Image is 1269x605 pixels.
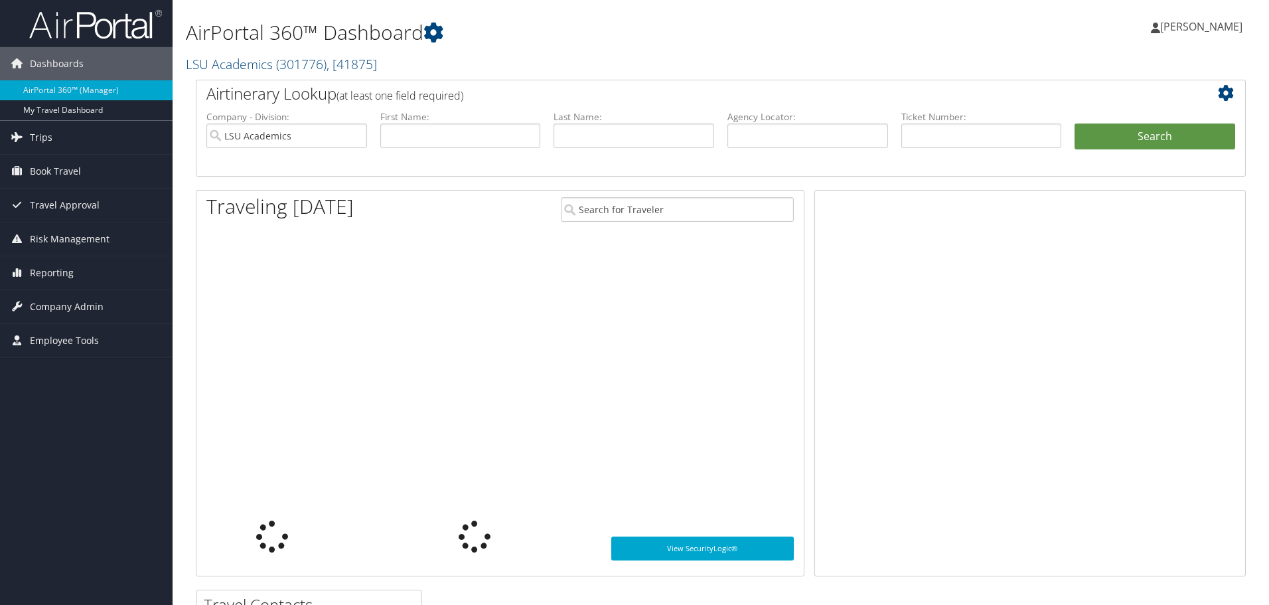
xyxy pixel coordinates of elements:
[1151,7,1256,46] a: [PERSON_NAME]
[30,121,52,154] span: Trips
[276,55,327,73] span: ( 301776 )
[30,324,99,357] span: Employee Tools
[561,197,794,222] input: Search for Traveler
[29,9,162,40] img: airportal-logo.png
[901,110,1062,124] label: Ticket Number:
[554,110,714,124] label: Last Name:
[30,222,110,256] span: Risk Management
[30,290,104,323] span: Company Admin
[1160,19,1242,34] span: [PERSON_NAME]
[206,82,1148,105] h2: Airtinerary Lookup
[186,19,899,46] h1: AirPortal 360™ Dashboard
[30,47,84,80] span: Dashboards
[30,256,74,290] span: Reporting
[380,110,541,124] label: First Name:
[336,88,463,103] span: (at least one field required)
[30,155,81,188] span: Book Travel
[206,110,367,124] label: Company - Division:
[206,193,354,220] h1: Traveling [DATE]
[186,55,377,73] a: LSU Academics
[327,55,377,73] span: , [ 41875 ]
[727,110,888,124] label: Agency Locator:
[611,537,794,561] a: View SecurityLogic®
[1075,124,1235,150] button: Search
[30,189,100,222] span: Travel Approval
